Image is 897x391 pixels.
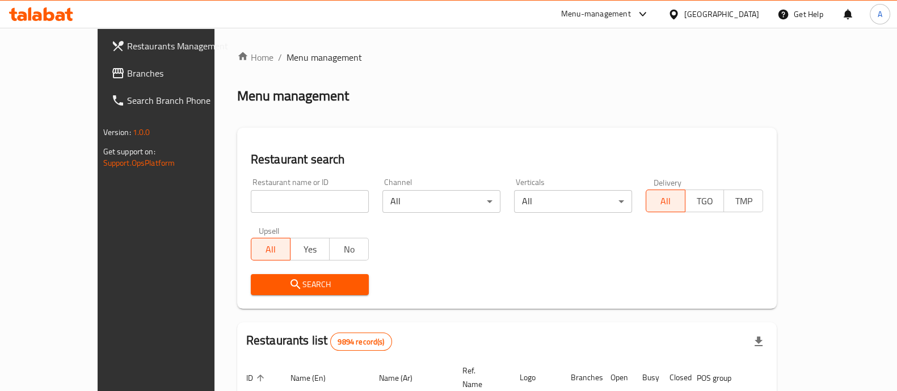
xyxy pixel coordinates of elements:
span: TMP [728,193,759,209]
a: Support.OpsPlatform [103,155,175,170]
span: All [651,193,681,209]
div: All [382,190,500,213]
button: All [646,190,685,212]
h2: Menu management [237,87,349,105]
button: No [329,238,369,260]
span: All [256,241,286,258]
input: Search for restaurant name or ID.. [251,190,369,213]
button: Search [251,274,369,295]
div: Total records count [330,333,391,351]
h2: Restaurant search [251,151,764,168]
span: Get support on: [103,144,155,159]
li: / [278,51,282,64]
span: 9894 record(s) [331,337,391,347]
span: Yes [295,241,325,258]
div: All [514,190,632,213]
a: Home [237,51,273,64]
span: Restaurants Management [127,39,238,53]
a: Restaurants Management [102,32,247,60]
span: ID [246,371,268,385]
button: All [251,238,290,260]
span: Name (En) [290,371,340,385]
span: A [878,8,882,20]
button: TGO [685,190,725,212]
span: Menu management [287,51,362,64]
label: Delivery [654,178,682,186]
span: 1.0.0 [133,125,150,140]
span: POS group [697,371,746,385]
span: Name (Ar) [379,371,427,385]
h2: Restaurants list [246,332,392,351]
nav: breadcrumb [237,51,777,64]
div: Menu-management [561,7,631,21]
a: Search Branch Phone [102,87,247,114]
button: Yes [290,238,330,260]
a: Branches [102,60,247,87]
span: TGO [690,193,720,209]
span: Version: [103,125,131,140]
div: [GEOGRAPHIC_DATA] [684,8,759,20]
span: Ref. Name [462,364,497,391]
span: Search [260,278,360,292]
button: TMP [723,190,763,212]
div: Export file [745,328,772,355]
label: Upsell [259,226,280,234]
span: No [334,241,364,258]
span: Search Branch Phone [127,94,238,107]
span: Branches [127,66,238,80]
